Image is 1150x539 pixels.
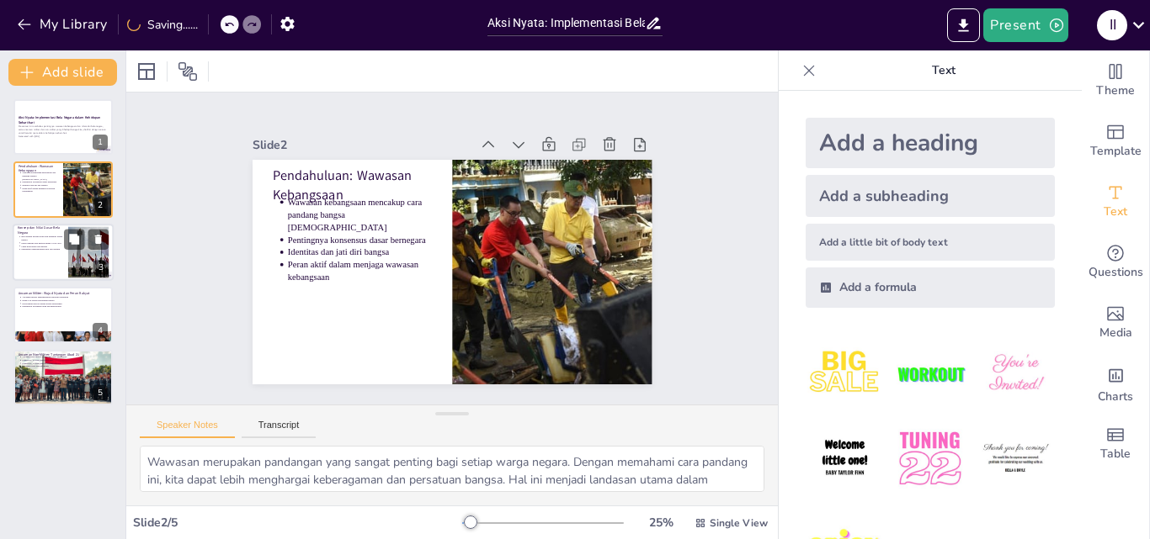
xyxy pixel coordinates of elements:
img: 6.jpeg [977,420,1055,498]
div: 1 [93,135,108,150]
div: 1 [13,99,113,155]
strong: Aksi Nyata: Implementasi Bela Negara dalam Kehidupan Sehari-hari [19,115,101,124]
div: Slide 2 / 5 [133,515,462,531]
img: 3.jpeg [977,335,1055,413]
p: Pentingnya implementasi nilai bela negara [21,248,63,251]
button: Export to PowerPoint [947,8,980,42]
textarea: Wawasan merupakan pandangan yang sangat penting bagi setiap warga negara. Dengan memahami cara pa... [140,446,764,492]
input: Insert title [487,11,645,35]
div: Slide 2 [532,105,636,310]
span: Questions [1089,263,1143,282]
div: Layout [133,58,160,85]
button: Transcript [242,420,317,438]
div: Add a little bit of body text [806,224,1055,261]
div: Add a table [1082,414,1149,474]
div: i i [1097,10,1127,40]
button: My Library [13,11,114,38]
img: 2.jpeg [891,335,969,413]
div: Saving...... [127,17,198,33]
div: 4 [13,287,113,342]
span: Table [1100,445,1131,463]
p: Text [823,50,1065,91]
p: Peran aktif dalam menjaga wawasan kebangsaan [428,84,509,226]
p: Generated with [URL] [19,135,108,138]
p: Wawasan kebangsaan mencakup cara pandang bangsa [DEMOGRAPHIC_DATA] [474,104,567,251]
div: Add a formula [806,267,1055,308]
div: 5 [13,350,113,405]
span: Media [1099,324,1132,342]
div: Get real-time input from your audience [1082,232,1149,293]
div: 3 [93,260,109,275]
img: 5.jpeg [891,420,969,498]
div: 2 [93,198,108,213]
p: Pendahuluan: Wawasan Kebangsaan [501,103,600,263]
p: Konsep dan Nilai Dasar Bela Negara [18,225,63,235]
button: i i [1097,8,1127,42]
p: Pentingnya kesadaran akan ancaman militer [22,305,108,309]
p: Pentingnya konsensus dasar bernegara [462,99,532,236]
p: Ancaman Non-Militer: Tantangan Abad 21 [19,351,108,357]
div: 5 [93,385,108,400]
p: Identitas dan jati diri bangsa [22,183,58,187]
p: Lima nilai dasar bela negara [21,245,63,248]
p: Bela negara adalah tekad dan tindakan warga negara [21,235,63,241]
p: Wawasan kebangsaan mencakup cara pandang bangsa [DEMOGRAPHIC_DATA] [22,171,58,180]
span: Theme [1096,82,1135,100]
span: Text [1104,203,1127,221]
p: Keterlibatan rakyat dalam sistem pertahanan [22,302,108,305]
span: Single View [710,516,768,530]
span: Charts [1098,388,1133,406]
p: Ancaman non-militer berdampak pada kedaulatan [22,355,108,358]
div: Add ready made slides [1082,111,1149,172]
div: 25 % [641,515,681,531]
div: 3 [13,224,114,281]
div: Change the overall theme [1082,50,1149,111]
button: Present [983,8,1067,42]
img: 1.jpeg [806,335,884,413]
p: Ancaman militer menggunakan kekuatan bersenjata [22,296,108,299]
p: Identitas dan jati diri bangsa [451,94,521,231]
div: Add a subheading [806,175,1055,217]
div: Add images, graphics, shapes or video [1082,293,1149,353]
div: 4 [93,323,108,338]
p: Pendahuluan: Wawasan Kebangsaan [19,163,58,172]
p: Pentingnya konsensus dasar bernegara [22,180,58,183]
p: Presentasi ini membahas pentingnya wawasan kebangsaan dan nilai-nilai bela negara, serta ancaman ... [19,125,108,135]
p: Peran aktif dalam menjaga wawasan kebangsaan [22,187,58,193]
button: Speaker Notes [140,420,235,438]
img: 4.jpeg [806,420,884,498]
button: Duplicate Slide [64,229,84,249]
p: [PERSON_NAME] dan peredaran narkoba [22,362,108,365]
div: Add charts and graphs [1082,353,1149,414]
p: Peran TNI dalam pertahanan negara [22,299,108,303]
div: Add a heading [806,118,1055,168]
button: Delete Slide [88,229,109,249]
p: [PERSON_NAME] dan isu SARA [22,358,108,362]
button: Add slide [8,59,117,86]
div: 2 [13,161,113,217]
p: Dasar hukum bela negara dalam UUD 1945 [21,241,63,245]
p: Ancaman Militer: Wujud Nyata dan Peran Rakyat [19,291,108,296]
p: Ancaman siber dan informasi [22,364,108,367]
span: Template [1090,142,1142,161]
div: Add text boxes [1082,172,1149,232]
span: Position [178,61,198,82]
